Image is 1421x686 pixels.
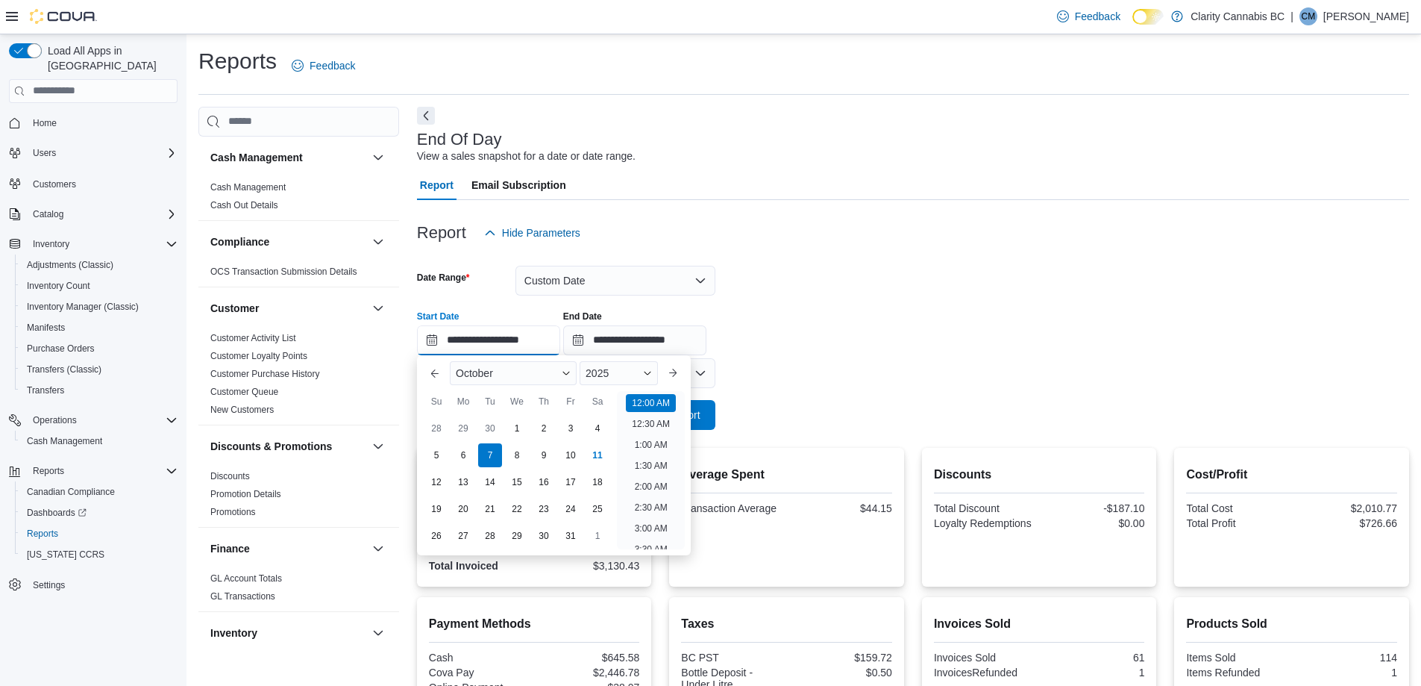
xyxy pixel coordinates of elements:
div: InvoicesRefunded [934,667,1036,679]
h3: Report [417,224,466,242]
button: Inventory [210,626,366,640]
a: Feedback [286,51,361,81]
input: Dark Mode [1132,9,1164,25]
a: Discounts [210,471,250,481]
button: Inventory Manager (Classic) [15,296,183,317]
button: Settings [3,574,183,596]
div: day-30 [478,417,502,440]
span: Operations [33,414,77,426]
a: Reports [21,525,64,543]
a: Settings [27,576,71,594]
span: Load All Apps in [GEOGRAPHIC_DATA] [42,43,178,73]
span: Transfers (Classic) [21,361,178,378]
button: Transfers [15,380,183,401]
span: Inventory Count [21,277,178,295]
div: Button. Open the year selector. 2025 is currently selected. [580,361,658,385]
li: 2:00 AM [628,478,673,496]
button: Next [417,107,435,125]
span: CM [1302,7,1316,25]
a: [US_STATE] CCRS [21,546,110,564]
span: Reports [33,465,64,477]
a: Customer Queue [210,387,278,397]
div: day-30 [532,524,556,548]
button: Customers [3,172,183,194]
div: day-23 [532,497,556,521]
div: Total Cost [1186,502,1288,514]
div: day-8 [505,443,529,467]
div: 114 [1295,652,1397,664]
h1: Reports [198,46,277,76]
li: 3:00 AM [628,520,673,537]
a: Cash Management [210,182,286,193]
div: day-29 [505,524,529,548]
div: day-6 [451,443,475,467]
button: [US_STATE] CCRS [15,544,183,565]
span: Dashboards [21,504,178,522]
span: Users [27,144,178,162]
div: October, 2025 [423,415,611,549]
span: Catalog [27,205,178,223]
h3: Finance [210,541,250,556]
div: View a sales snapshot for a date or date range. [417,149,636,164]
div: Compliance [198,263,399,287]
button: Discounts & Promotions [210,439,366,454]
li: 12:30 AM [626,415,676,433]
div: Chris Mader [1299,7,1317,25]
a: Inventory Manager (Classic) [21,298,145,316]
div: BC PST [681,652,783,664]
div: Total Profit [1186,517,1288,529]
span: Cash Management [27,435,102,447]
a: New Customers [210,405,274,415]
button: Cash Management [210,150,366,165]
h3: Discounts & Promotions [210,439,332,454]
div: day-19 [424,497,448,521]
div: day-10 [559,443,583,467]
button: Adjustments (Classic) [15,255,183,275]
h3: Inventory [210,626,257,640]
div: day-22 [505,497,529,521]
span: Adjustments (Classic) [27,259,113,271]
a: Promotion Details [210,489,281,499]
div: $0.00 [1042,517,1144,529]
button: Finance [369,540,387,558]
div: $2,446.78 [537,667,639,679]
span: Reports [27,462,178,480]
nav: Complex example [9,106,178,634]
div: Loyalty Redemptions [934,517,1036,529]
span: Adjustments (Classic) [21,256,178,274]
span: Purchase Orders [21,340,178,358]
button: Compliance [210,234,366,249]
div: $159.72 [790,652,892,664]
button: Catalog [27,205,69,223]
input: Press the down key to open a popover containing a calendar. [563,325,706,355]
span: Settings [33,579,65,591]
div: day-4 [586,417,609,440]
span: Transfers (Classic) [27,364,101,375]
div: Customer [198,329,399,425]
span: Operations [27,411,178,429]
a: Customer Purchase History [210,369,320,379]
div: day-16 [532,470,556,494]
p: | [1290,7,1293,25]
a: Customers [27,175,82,193]
a: Cash Management [21,432,108,450]
div: day-17 [559,470,583,494]
button: Inventory Count [15,275,183,296]
a: Purchase Orders [21,340,101,358]
button: Operations [3,410,183,431]
button: Purchase Orders [15,338,183,359]
a: Feedback [1051,1,1126,31]
span: Inventory Count [27,280,90,292]
button: Open list of options [694,367,706,379]
div: day-26 [424,524,448,548]
h2: Cost/Profit [1186,466,1397,484]
button: Inventory [3,234,183,255]
span: Canadian Compliance [21,483,178,501]
div: day-21 [478,497,502,521]
span: 2025 [586,367,609,379]
div: We [505,390,529,414]
button: Customer [369,299,387,317]
button: Reports [3,461,183,481]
